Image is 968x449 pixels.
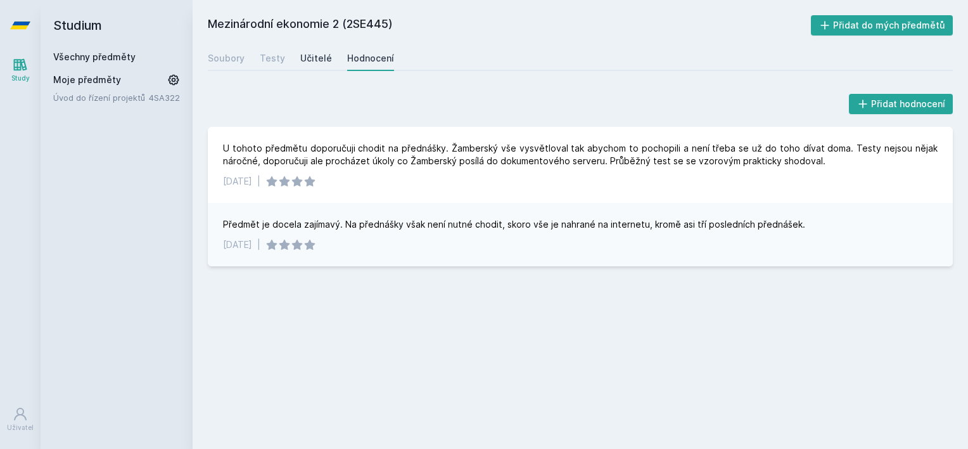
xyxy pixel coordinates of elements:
[223,142,938,167] div: U tohoto předmětu doporučuji chodit na přednášky. Žamberský vše vysvětloval tak abychom to pochop...
[208,15,811,36] h2: Mezinárodní ekonomie 2 (2SE445)
[811,15,953,36] button: Přidat do mých předmětů
[208,52,245,65] div: Soubory
[7,423,34,433] div: Uživatel
[11,74,30,83] div: Study
[208,46,245,71] a: Soubory
[53,91,149,104] a: Úvod do řízení projektů
[3,400,38,439] a: Uživatel
[53,51,136,62] a: Všechny předměty
[223,238,252,251] div: [DATE]
[300,52,332,65] div: Učitelé
[260,52,285,65] div: Testy
[3,51,38,89] a: Study
[347,46,394,71] a: Hodnocení
[223,218,805,231] div: Předmět je docela zajímavý. Na přednášky však není nutné chodit, skoro vše je nahrané na internet...
[260,46,285,71] a: Testy
[149,93,180,103] a: 4SA322
[53,74,121,86] span: Moje předměty
[223,175,252,188] div: [DATE]
[257,175,260,188] div: |
[257,238,260,251] div: |
[300,46,332,71] a: Učitelé
[347,52,394,65] div: Hodnocení
[849,94,953,114] button: Přidat hodnocení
